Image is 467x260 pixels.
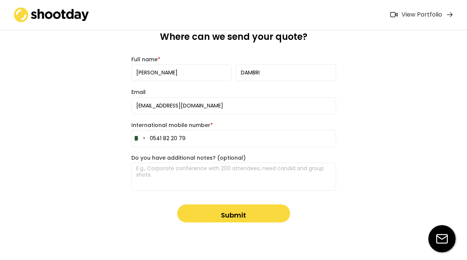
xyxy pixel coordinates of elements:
div: Where can we send your quote? [131,31,336,48]
button: Submit [177,204,290,222]
img: email-icon%20%281%29.svg [428,225,456,252]
div: Email [131,89,336,95]
input: Email [131,97,336,114]
div: International mobile number [131,122,336,128]
div: View Portfolio [402,11,442,19]
img: Icon%20feather-video%402x.png [390,12,398,17]
div: Do you have additional notes? (optional) [131,154,336,161]
button: Selected country [132,130,148,147]
div: Full name [131,56,336,63]
img: shootday_logo.png [14,8,89,22]
input: First name [131,64,231,81]
input: Last name [236,64,336,81]
input: 0551 23 45 67 [131,130,336,147]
